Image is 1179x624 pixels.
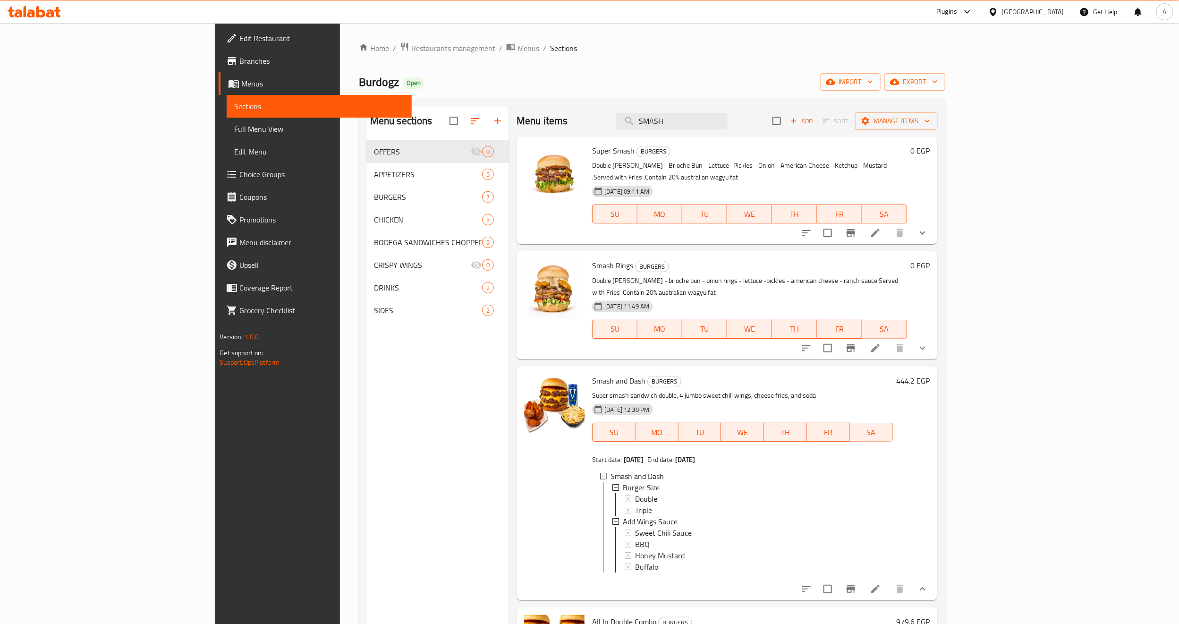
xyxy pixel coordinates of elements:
[764,423,807,442] button: TH
[911,222,934,244] button: show more
[616,113,728,129] input: search
[884,73,945,91] button: export
[366,163,509,186] div: APPETIZERS5
[855,112,938,130] button: Manage items
[641,207,679,221] span: MO
[517,43,539,54] span: Menus
[682,205,727,223] button: TU
[592,275,907,299] p: Double [PERSON_NAME] - brioche bun - onion rings - lettuce -pickles - american cheese - ranch sau...
[596,426,632,439] span: SU
[592,423,636,442] button: SU
[483,238,493,247] span: 5
[776,207,813,221] span: TH
[374,169,482,180] div: APPETIZERS
[411,43,495,54] span: Restaurants management
[637,320,682,339] button: MO
[374,214,482,225] div: CHICKEN
[524,259,585,319] img: Smash Rings
[865,322,903,336] span: SA
[219,231,412,254] a: Menu disclaimer
[636,261,669,272] span: BURGERS
[686,322,723,336] span: TU
[482,191,494,203] div: items
[219,208,412,231] a: Promotions
[374,259,471,271] span: CRISPY WINGS
[639,426,675,439] span: MO
[854,426,889,439] span: SA
[789,116,814,127] span: Add
[550,43,577,54] span: Sections
[374,282,482,293] div: DRINKS
[239,237,404,248] span: Menu disclaimer
[892,76,938,88] span: export
[648,376,681,387] span: BURGERS
[241,78,404,89] span: Menus
[795,337,818,359] button: sort-choices
[635,504,652,516] span: Triple
[506,42,539,54] a: Menus
[483,193,493,202] span: 7
[592,205,637,223] button: SU
[601,405,653,414] span: [DATE] 12:30 PM
[889,222,911,244] button: delete
[374,237,482,248] span: BODEGA SANDWICHES CHOPPED CHEESE
[870,583,881,595] a: Edit menu item
[219,276,412,299] a: Coverage Report
[776,322,813,336] span: TH
[623,482,660,493] span: Burger Size
[686,207,723,221] span: TU
[911,578,934,600] button: show more
[239,33,404,44] span: Edit Restaurant
[641,322,679,336] span: MO
[637,205,682,223] button: MO
[239,191,404,203] span: Coupons
[239,169,404,180] span: Choice Groups
[374,146,471,157] span: OFFERS
[444,111,464,131] span: Select all sections
[936,6,957,17] div: Plugins
[499,43,502,54] li: /
[637,146,670,157] span: BURGERS
[227,118,412,140] a: Full Menu View
[524,144,585,205] img: Super Smash
[840,578,862,600] button: Branch-specific-item
[245,331,259,343] span: 1.0.0
[821,207,858,221] span: FR
[863,115,930,127] span: Manage items
[483,306,493,315] span: 2
[682,320,727,339] button: TU
[239,55,404,67] span: Branches
[635,550,685,561] span: Honey Mustard
[635,539,650,550] span: BBQ
[234,123,404,135] span: Full Menu View
[239,305,404,316] span: Grocery Checklist
[1163,7,1167,17] span: A
[219,186,412,208] a: Coupons
[592,160,907,183] p: Double [PERSON_NAME] - Brioche Bun - Lettuce -Pickles - Onion - American Cheese - Ketchup - Musta...
[862,320,907,339] button: SA
[624,453,644,466] b: [DATE]
[359,42,945,54] nav: breadcrumb
[227,95,412,118] a: Sections
[818,338,838,358] span: Select to update
[464,110,486,132] span: Sort sections
[682,426,718,439] span: TU
[917,227,928,239] svg: Show Choices
[483,147,493,156] span: 0
[219,299,412,322] a: Grocery Checklist
[727,320,772,339] button: WE
[647,453,674,466] span: End date:
[889,578,911,600] button: delete
[592,258,633,273] span: Smash Rings
[675,453,695,466] b: [DATE]
[917,342,928,354] svg: Show Choices
[234,146,404,157] span: Edit Menu
[234,101,404,112] span: Sections
[592,320,637,339] button: SU
[795,222,818,244] button: sort-choices
[483,170,493,179] span: 5
[725,426,760,439] span: WE
[366,231,509,254] div: BODEGA SANDWICHES CHOPPED CHEESE5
